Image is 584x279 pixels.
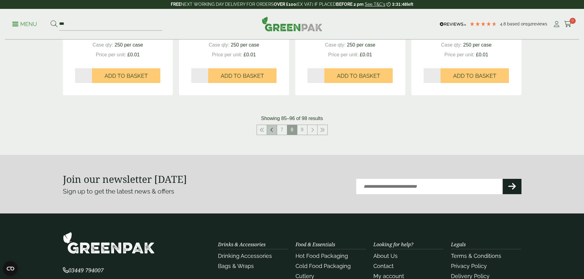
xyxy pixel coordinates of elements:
i: My Account [553,21,560,27]
div: 4.8 Stars [469,21,497,27]
img: GreenPak Supplies [262,17,323,31]
img: GreenPak Supplies [63,232,155,254]
p: Showing 85–96 of 98 results [261,115,323,122]
span: 4.8 [500,21,507,26]
span: 250 per case [463,42,492,47]
a: Drinking Accessories [218,253,272,259]
span: Case qty: [209,42,230,47]
span: 192 [526,21,532,26]
span: left [407,2,413,7]
button: Add to Basket [441,68,509,83]
a: Cold Food Packaging [296,263,351,269]
span: 250 per case [231,42,259,47]
span: £0.01 [128,52,140,57]
strong: BEFORE 2 pm [336,2,364,7]
strong: Join our newsletter [DATE] [63,172,187,186]
span: Add to Basket [453,73,496,79]
a: 9 [297,125,307,135]
button: Add to Basket [208,68,277,83]
span: Case qty: [325,42,346,47]
span: Add to Basket [337,73,380,79]
img: REVIEWS.io [440,22,466,26]
a: Menu [12,21,37,27]
a: Hot Food Packaging [296,253,348,259]
strong: OVER £100 [274,2,296,7]
span: Price per unit: [328,52,358,57]
span: Case qty: [441,42,462,47]
span: £0.01 [360,52,372,57]
a: Privacy Policy [451,263,487,269]
span: Case qty: [93,42,113,47]
button: Add to Basket [324,68,393,83]
span: 3:31:48 [392,2,407,7]
a: Contact [373,263,394,269]
span: Price per unit: [96,52,126,57]
span: reviews [532,21,547,26]
a: See T&C's [365,2,385,7]
a: 7 [277,125,287,135]
i: Cart [564,21,572,27]
p: Menu [12,21,37,28]
span: Add to Basket [105,73,148,79]
a: About Us [373,253,398,259]
button: Add to Basket [92,68,160,83]
p: Sign up to get the latest news & offers [63,187,269,196]
span: 0 [570,18,576,24]
span: Based on [507,21,526,26]
span: Price per unit: [444,52,475,57]
a: Bags & Wraps [218,263,254,269]
span: 250 per case [347,42,376,47]
span: Add to Basket [221,73,264,79]
span: 8 [287,125,297,135]
a: Terms & Conditions [451,253,501,259]
a: 03449 794007 [63,268,104,273]
strong: FREE [171,2,181,7]
button: Open CMP widget [3,261,18,276]
span: £0.01 [244,52,256,57]
a: 0 [564,20,572,29]
span: 03449 794007 [63,266,104,274]
span: Price per unit: [212,52,242,57]
span: £0.01 [476,52,488,57]
span: 250 per case [115,42,143,47]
